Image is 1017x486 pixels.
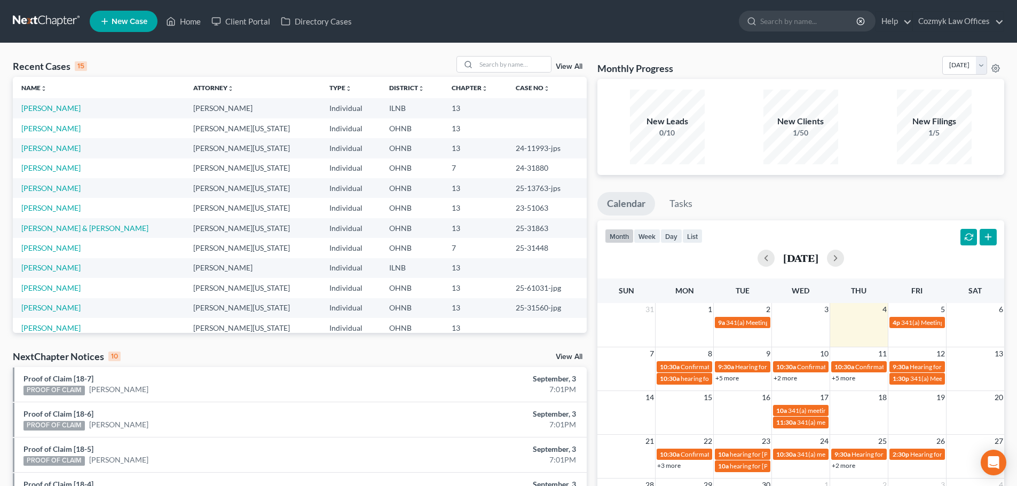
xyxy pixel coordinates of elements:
[797,450,900,458] span: 341(a) meeting for [PERSON_NAME]
[761,435,771,448] span: 23
[994,347,1004,360] span: 13
[763,128,838,138] div: 1/50
[23,456,85,466] div: PROOF OF CLAIM
[507,218,587,238] td: 25-31863
[443,118,507,138] td: 13
[381,118,443,138] td: OHNB
[765,347,771,360] span: 9
[21,224,148,233] a: [PERSON_NAME] & [PERSON_NAME]
[443,98,507,118] td: 13
[321,258,381,278] td: Individual
[707,303,713,316] span: 1
[516,84,550,92] a: Case Nounfold_more
[507,158,587,178] td: 24-31880
[834,363,854,371] span: 10:30a
[832,374,855,382] a: +5 more
[507,238,587,258] td: 25-31448
[660,363,680,371] span: 10:30a
[819,391,830,404] span: 17
[507,198,587,218] td: 23-51063
[774,374,797,382] a: +2 more
[399,373,576,384] div: September, 3
[761,391,771,404] span: 16
[681,375,763,383] span: hearing for [PERSON_NAME]
[185,98,320,118] td: [PERSON_NAME]
[21,184,81,193] a: [PERSON_NAME]
[940,303,946,316] span: 5
[399,444,576,455] div: September, 3
[736,286,750,295] span: Tue
[657,461,681,469] a: +3 more
[443,258,507,278] td: 13
[718,450,729,458] span: 10a
[994,435,1004,448] span: 27
[381,258,443,278] td: ILNB
[597,62,673,75] h3: Monthly Progress
[644,435,655,448] span: 21
[911,286,923,295] span: Fri
[783,252,818,264] h2: [DATE]
[703,435,713,448] span: 22
[452,84,488,92] a: Chapterunfold_more
[543,85,550,92] i: unfold_more
[630,115,705,128] div: New Leads
[443,318,507,338] td: 13
[644,391,655,404] span: 14
[185,198,320,218] td: [PERSON_NAME][US_STATE]
[23,386,85,395] div: PROOF OF CLAIM
[556,353,582,361] a: View All
[619,286,634,295] span: Sun
[21,323,81,332] a: [PERSON_NAME]
[21,103,81,113] a: [PERSON_NAME]
[399,409,576,419] div: September, 3
[21,124,81,133] a: [PERSON_NAME]
[832,461,855,469] a: +2 more
[443,218,507,238] td: 13
[735,363,818,371] span: Hearing for [PERSON_NAME]
[913,12,1004,31] a: Cozmyk Law Offices
[21,144,81,153] a: [PERSON_NAME]
[418,85,424,92] i: unfold_more
[792,286,809,295] span: Wed
[935,347,946,360] span: 12
[644,303,655,316] span: 31
[893,363,909,371] span: 9:30a
[23,444,93,453] a: Proof of Claim [18-5]
[185,318,320,338] td: [PERSON_NAME][US_STATE]
[112,18,147,26] span: New Case
[797,363,919,371] span: Confirmation Hearing for [PERSON_NAME]
[21,203,81,212] a: [PERSON_NAME]
[855,363,977,371] span: Confirmation Hearing for [PERSON_NAME]
[715,374,739,382] a: +5 more
[21,303,81,312] a: [PERSON_NAME]
[597,192,655,216] a: Calendar
[381,298,443,318] td: OHNB
[718,462,729,470] span: 10a
[381,278,443,298] td: OHNB
[389,84,424,92] a: Districtunfold_more
[660,450,680,458] span: 10:30a
[556,63,582,70] a: View All
[981,450,1006,475] div: Open Intercom Messenger
[834,450,850,458] span: 9:30a
[707,347,713,360] span: 8
[321,218,381,238] td: Individual
[730,462,812,470] span: hearing for [PERSON_NAME]
[321,158,381,178] td: Individual
[507,138,587,158] td: 24-11993-jps
[381,98,443,118] td: ILNB
[108,352,121,361] div: 10
[893,318,900,326] span: 4p
[507,178,587,198] td: 25-13763-jps
[185,278,320,298] td: [PERSON_NAME][US_STATE]
[443,298,507,318] td: 13
[776,407,787,415] span: 10a
[381,198,443,218] td: OHNB
[823,303,830,316] span: 3
[443,138,507,158] td: 13
[21,283,81,292] a: [PERSON_NAME]
[13,60,87,73] div: Recent Cases
[381,218,443,238] td: OHNB
[89,455,148,465] a: [PERSON_NAME]
[23,374,93,383] a: Proof of Claim [18-7]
